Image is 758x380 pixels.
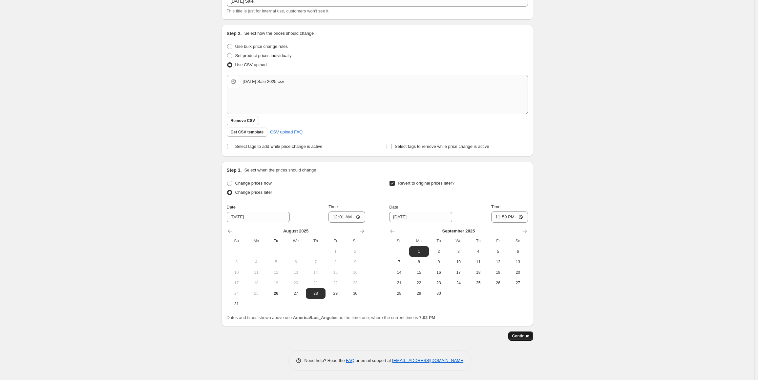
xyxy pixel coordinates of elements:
[511,259,525,265] span: 13
[227,315,435,320] span: Dates and times shown above use as the timezone, where the current time is
[409,257,429,267] button: Monday September 8 2025
[429,257,449,267] button: Tuesday September 9 2025
[348,238,362,244] span: Sa
[409,278,429,288] button: Monday September 22 2025
[326,236,345,246] th: Friday
[429,288,449,299] button: Tuesday September 30 2025
[471,259,485,265] span: 11
[288,291,303,296] span: 27
[512,333,529,339] span: Continue
[409,288,429,299] button: Monday September 29 2025
[412,280,426,286] span: 22
[229,238,244,244] span: Su
[246,267,266,278] button: Monday August 11 2025
[449,257,468,267] button: Wednesday September 10 2025
[508,236,528,246] th: Saturday
[508,331,533,341] button: Continue
[409,236,429,246] th: Monday
[432,249,446,254] span: 2
[249,270,263,275] span: 11
[345,236,365,246] th: Saturday
[345,246,365,257] button: Saturday August 2 2025
[269,270,283,275] span: 12
[389,257,409,267] button: Sunday September 7 2025
[266,267,286,278] button: Tuesday August 12 2025
[389,288,409,299] button: Sunday September 28 2025
[345,278,365,288] button: Saturday August 23 2025
[392,270,406,275] span: 14
[432,291,446,296] span: 30
[508,278,528,288] button: Saturday September 27 2025
[270,129,303,135] span: CSV upload FAQ
[229,259,244,265] span: 3
[235,190,272,195] span: Change prices later
[227,167,242,173] h2: Step 3.
[468,246,488,257] button: Thursday September 4 2025
[286,236,305,246] th: Wednesday
[389,205,398,210] span: Date
[451,280,466,286] span: 24
[389,236,409,246] th: Sunday
[348,270,362,275] span: 16
[348,291,362,296] span: 30
[326,267,345,278] button: Friday August 15 2025
[326,246,345,257] button: Friday August 1 2025
[269,238,283,244] span: Tu
[227,299,246,309] button: Sunday August 31 2025
[468,267,488,278] button: Thursday September 18 2025
[235,44,288,49] span: Use bulk price change rules
[246,288,266,299] button: Monday August 25 2025
[308,238,323,244] span: Th
[266,288,286,299] button: Today Tuesday August 26 2025
[231,130,264,135] span: Get CSV template
[269,259,283,265] span: 5
[328,291,343,296] span: 29
[227,278,246,288] button: Sunday August 17 2025
[288,238,303,244] span: We
[409,267,429,278] button: Monday September 15 2025
[227,236,246,246] th: Sunday
[432,259,446,265] span: 9
[511,280,525,286] span: 27
[345,267,365,278] button: Saturday August 16 2025
[429,246,449,257] button: Tuesday September 2 2025
[412,291,426,296] span: 29
[491,280,505,286] span: 26
[227,128,268,137] button: Get CSV template
[491,259,505,265] span: 12
[269,280,283,286] span: 19
[488,246,508,257] button: Friday September 5 2025
[449,267,468,278] button: Wednesday September 17 2025
[288,280,303,286] span: 20
[328,249,343,254] span: 1
[346,358,354,363] a: FAQ
[305,358,346,363] span: Need help? Read the
[348,249,362,254] span: 2
[293,315,338,320] b: America/Los_Angeles
[326,257,345,267] button: Friday August 8 2025
[229,270,244,275] span: 10
[471,238,485,244] span: Th
[468,257,488,267] button: Thursday September 11 2025
[286,278,305,288] button: Wednesday August 20 2025
[306,278,326,288] button: Thursday August 21 2025
[308,280,323,286] span: 21
[235,144,323,149] span: Select tags to add while price change is active
[235,62,267,67] span: Use CSV upload
[266,236,286,246] th: Tuesday
[244,30,314,37] p: Select how the prices should change
[488,236,508,246] th: Friday
[326,278,345,288] button: Friday August 22 2025
[429,267,449,278] button: Tuesday September 16 2025
[392,259,406,265] span: 7
[328,238,343,244] span: Fr
[491,238,505,244] span: Fr
[266,127,306,137] a: CSV upload FAQ
[244,167,316,173] p: Select when the prices should change
[468,236,488,246] th: Thursday
[412,238,426,244] span: Mo
[225,227,235,236] button: Show previous month, July 2025
[235,53,292,58] span: Set product prices individually
[392,280,406,286] span: 21
[328,270,343,275] span: 15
